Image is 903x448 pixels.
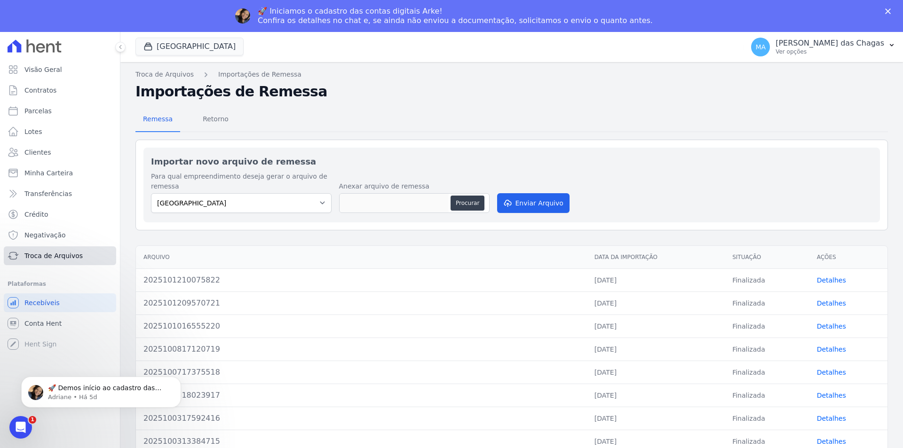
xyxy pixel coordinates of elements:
span: Clientes [24,148,51,157]
td: Finalizada [725,361,809,384]
td: Finalizada [725,338,809,361]
span: Recebíveis [24,298,60,307]
a: Conta Hent [4,314,116,333]
div: 2025100717375518 [143,367,579,378]
nav: Tab selector [135,108,236,132]
p: Message from Adriane, sent Há 5d [41,36,162,45]
th: Data da Importação [587,246,725,269]
div: 2025100817120719 [143,344,579,355]
a: Detalhes [817,346,846,353]
label: Para qual empreendimento deseja gerar o arquivo de remessa [151,172,332,191]
span: Parcelas [24,106,52,116]
a: Minha Carteira [4,164,116,182]
span: Negativação [24,230,66,240]
th: Ações [809,246,887,269]
img: Profile image for Adriane [235,8,250,24]
iframe: Intercom notifications mensagem [7,357,195,423]
a: Detalhes [817,322,846,330]
div: 🚀 Iniciamos o cadastro das contas digitais Arke! Confira os detalhes no chat e, se ainda não envi... [258,7,653,25]
button: Procurar [451,196,484,211]
div: 2025100317592416 [143,413,579,424]
span: Lotes [24,127,42,136]
a: Clientes [4,143,116,162]
span: Remessa [137,110,178,128]
button: Enviar Arquivo [497,193,570,213]
td: [DATE] [587,268,725,291]
a: Troca de Arquivos [135,70,194,79]
td: [DATE] [587,338,725,361]
td: [DATE] [587,384,725,407]
a: Recebíveis [4,293,116,312]
label: Anexar arquivo de remessa [339,181,490,191]
th: Arquivo [136,246,587,269]
td: Finalizada [725,384,809,407]
button: MA [PERSON_NAME] das Chagas Ver opções [744,34,903,60]
td: Finalizada [725,268,809,291]
td: [DATE] [587,407,725,430]
div: 2025101209570721 [143,298,579,309]
a: Detalhes [817,438,846,445]
a: Detalhes [817,299,846,307]
a: Detalhes [817,415,846,422]
td: [DATE] [587,314,725,338]
a: Contratos [4,81,116,100]
h2: Importações de Remessa [135,83,888,100]
a: Retorno [195,108,236,132]
iframe: Intercom live chat [9,416,32,439]
a: Troca de Arquivos [4,246,116,265]
p: Ver opções [776,48,884,55]
td: [DATE] [587,291,725,314]
div: 2025100313384715 [143,436,579,447]
span: MA [755,44,766,50]
a: Negativação [4,226,116,244]
div: 2025101210075822 [143,275,579,286]
a: Parcelas [4,102,116,120]
div: 2025100318023917 [143,390,579,401]
td: Finalizada [725,407,809,430]
a: Detalhes [817,276,846,284]
span: Crédito [24,210,48,219]
a: Lotes [4,122,116,141]
span: Contratos [24,86,56,95]
div: 2025101016555220 [143,321,579,332]
span: Minha Carteira [24,168,73,178]
a: Transferências [4,184,116,203]
span: 🚀 Demos início ao cadastro das Contas Digitais Arke! Iniciamos a abertura para clientes do modelo... [41,27,161,231]
a: Crédito [4,205,116,224]
td: Finalizada [725,291,809,314]
th: Situação [725,246,809,269]
div: Fechar [885,8,895,14]
a: Detalhes [817,392,846,399]
td: Finalizada [725,314,809,338]
span: 1 [29,416,36,424]
span: Transferências [24,189,72,198]
span: Visão Geral [24,65,62,74]
td: [DATE] [587,361,725,384]
span: Conta Hent [24,319,62,328]
a: Remessa [135,108,180,132]
nav: Breadcrumb [135,70,888,79]
a: Detalhes [817,369,846,376]
div: Plataformas [8,278,112,290]
a: Visão Geral [4,60,116,79]
h2: Importar novo arquivo de remessa [151,155,872,168]
span: Retorno [197,110,234,128]
p: [PERSON_NAME] das Chagas [776,39,884,48]
button: [GEOGRAPHIC_DATA] [135,38,244,55]
span: Troca de Arquivos [24,251,83,260]
a: Importações de Remessa [218,70,301,79]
